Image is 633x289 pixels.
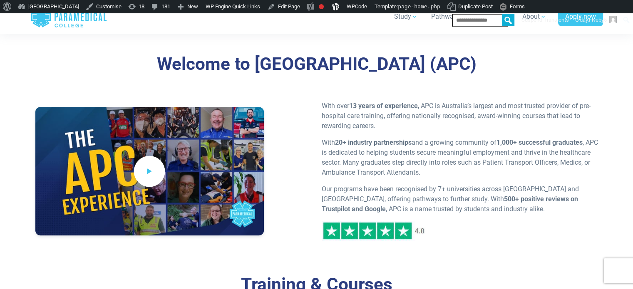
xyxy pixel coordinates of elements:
span: Fiveby5 [589,17,607,23]
a: Suspend Transients [519,13,572,27]
div: Focus keyphrase not set [319,4,324,9]
a: Pathways [426,5,472,28]
span: page-home.php [398,3,440,10]
p: With over , APC is Australia’s largest and most trusted provider of pre-hospital care training, o... [322,101,598,131]
strong: 13 years of experience [349,102,418,110]
a: Study [389,5,423,28]
a: Australian Paramedical College [30,3,107,30]
p: Our programs have been recognised by 7+ universities across [GEOGRAPHIC_DATA] and [GEOGRAPHIC_DAT... [322,184,598,214]
a: G'day, [572,13,620,27]
p: With and a growing community of , APC is dedicated to helping students secure meaningful employme... [322,138,598,178]
h3: Welcome to [GEOGRAPHIC_DATA] (APC) [77,54,556,75]
strong: 1,000+ successful graduates [496,138,583,146]
strong: 20+ industry partnerships [335,138,412,146]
